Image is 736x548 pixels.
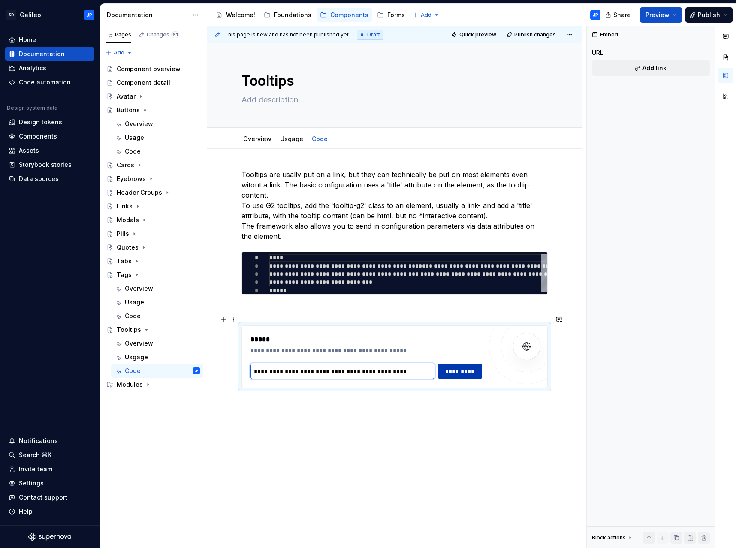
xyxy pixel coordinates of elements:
a: Overview [111,337,203,350]
div: Header Groups [117,188,162,197]
div: Invite team [19,465,52,473]
button: SDGalileoJP [2,6,98,24]
span: 61 [171,31,179,38]
div: SD [6,10,16,20]
div: Links [117,202,133,211]
a: Components [317,8,372,22]
div: Contact support [19,493,67,502]
a: Eyebrows [103,172,203,186]
a: Header Groups [103,186,203,199]
a: CodeJP [111,364,203,378]
button: Notifications [5,434,94,448]
a: Overview [243,135,271,142]
div: Overview [125,120,153,128]
div: Modules [117,380,143,389]
div: Tooltips [117,325,141,334]
a: Quotes [103,241,203,254]
a: Welcome! [212,8,259,22]
div: Buttons [117,106,140,114]
div: Code [308,129,331,148]
button: Publish changes [504,29,560,41]
button: Contact support [5,491,94,504]
div: Assets [19,146,39,155]
a: Foundations [260,8,315,22]
div: Block actions [592,534,626,541]
div: Storybook stories [19,160,72,169]
div: Page tree [103,62,203,391]
div: Data sources [19,175,59,183]
span: Preview [646,11,670,19]
a: Code [111,145,203,158]
div: Overview [125,339,153,348]
div: Analytics [19,64,46,72]
span: This page is new and has not been published yet. [224,31,350,38]
div: Documentation [107,11,188,19]
div: Documentation [19,50,65,58]
div: Pages [106,31,131,38]
span: Publish changes [514,31,556,38]
a: Documentation [5,47,94,61]
span: Add link [642,64,667,72]
div: Pills [117,229,129,238]
a: Usgage [111,350,203,364]
a: Avatar [103,90,203,103]
a: Code [111,309,203,323]
button: Search ⌘K [5,448,94,462]
a: Buttons [103,103,203,117]
div: Overview [125,284,153,293]
div: Code automation [19,78,71,87]
a: Usage [111,295,203,309]
button: Preview [640,7,682,23]
a: Pills [103,227,203,241]
div: Design system data [7,105,57,111]
div: Eyebrows [117,175,146,183]
div: Tags [117,271,132,279]
button: Help [5,505,94,518]
div: Usgage [277,129,307,148]
span: Draft [367,31,380,38]
div: Component detail [117,78,170,87]
div: Block actions [592,532,633,544]
div: Quotes [117,243,139,252]
div: Usage [125,298,144,307]
span: Add [421,12,431,18]
div: Modules [103,378,203,391]
a: Tags [103,268,203,282]
div: Welcome! [226,11,255,19]
p: Tooltips are usally put on a link, but they can technically be put on most elements even witout a... [241,169,548,241]
div: JP [87,12,92,18]
a: Code [312,135,328,142]
div: JP [593,12,598,18]
a: Data sources [5,172,94,186]
button: Add [103,47,135,59]
div: Components [19,132,57,141]
textarea: Tooltips [240,71,546,91]
div: Search ⌘K [19,451,51,459]
a: Component detail [103,76,203,90]
div: Home [19,36,36,44]
button: Add link [592,60,710,76]
a: Forms [374,8,408,22]
div: Tabs [117,257,132,265]
button: Publish [685,7,733,23]
div: Components [330,11,368,19]
a: Storybook stories [5,158,94,172]
div: Help [19,507,33,516]
div: Modals [117,216,139,224]
svg: Supernova Logo [28,533,71,541]
span: Publish [698,11,720,19]
span: Share [613,11,631,19]
div: Code [125,312,141,320]
div: Settings [19,479,44,488]
a: Cards [103,158,203,172]
div: Code [125,147,141,156]
a: Tabs [103,254,203,268]
a: Home [5,33,94,47]
div: Design tokens [19,118,62,126]
div: Usage [125,133,144,142]
a: Assets [5,144,94,157]
button: Share [601,7,636,23]
div: Component overview [117,65,181,73]
div: Avatar [117,92,136,101]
